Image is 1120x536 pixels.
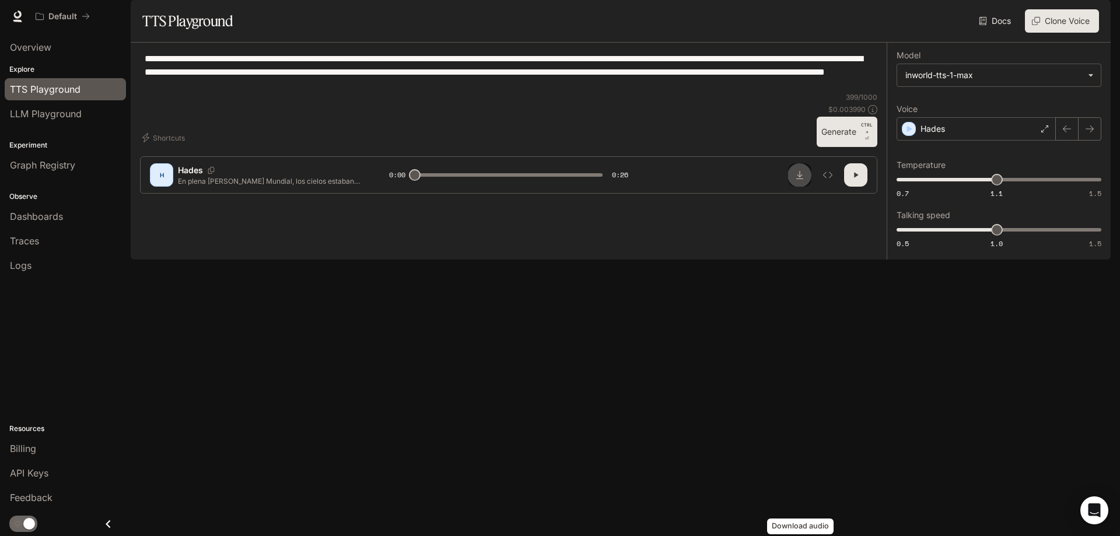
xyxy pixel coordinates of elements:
[897,239,909,248] span: 0.5
[203,167,219,174] button: Copy Voice ID
[30,5,95,28] button: All workspaces
[1089,239,1101,248] span: 1.5
[846,92,877,102] p: 399 / 1000
[1089,188,1101,198] span: 1.5
[897,161,946,169] p: Temperature
[48,12,77,22] p: Default
[788,163,811,187] button: Download audio
[991,239,1003,248] span: 1.0
[389,169,405,181] span: 0:00
[178,176,361,186] p: En plena [PERSON_NAME] Mundial, los cielos estaban dominados por bombarderos [PERSON_NAME], enorm...
[905,69,1082,81] div: inworld-tts-1-max
[897,188,909,198] span: 0.7
[817,117,877,147] button: GenerateCTRL +⏎
[861,121,873,135] p: CTRL +
[1080,496,1108,524] div: Open Intercom Messenger
[921,123,945,135] p: Hades
[897,64,1101,86] div: inworld-tts-1-max
[140,128,190,147] button: Shortcuts
[861,121,873,142] p: ⏎
[767,519,834,534] div: Download audio
[152,166,171,184] div: H
[991,188,1003,198] span: 1.1
[897,211,950,219] p: Talking speed
[142,9,233,33] h1: TTS Playground
[816,163,839,187] button: Inspect
[897,105,918,113] p: Voice
[977,9,1016,33] a: Docs
[1025,9,1099,33] button: Clone Voice
[612,169,628,181] span: 0:26
[828,104,866,114] p: $ 0.003990
[178,164,203,176] p: Hades
[897,51,921,59] p: Model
